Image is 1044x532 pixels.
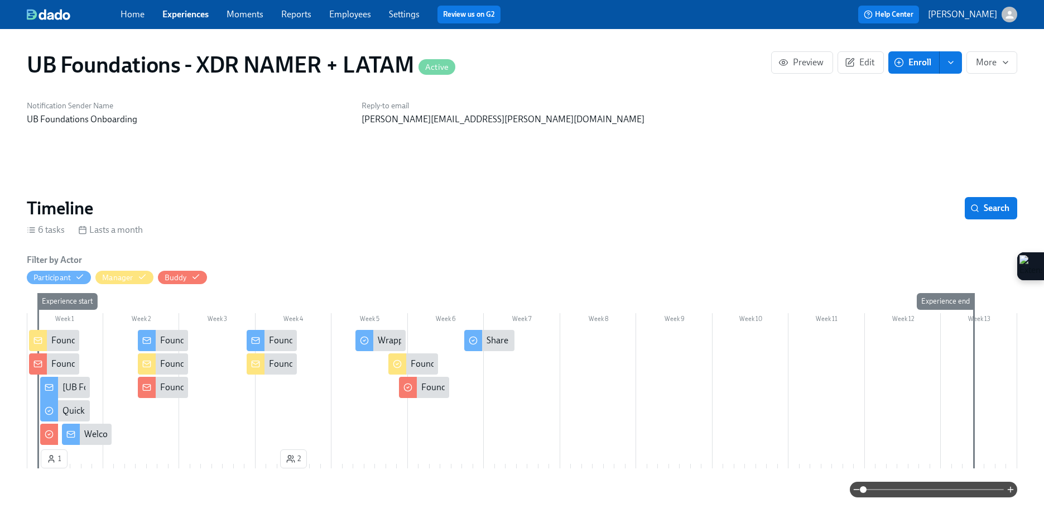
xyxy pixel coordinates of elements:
p: UB Foundations Onboarding [27,113,348,126]
span: Search [973,203,1009,214]
div: Welcome to Foundations – What to Expect! [84,428,246,440]
div: Foundations Week 5 – Final Check-In [421,381,561,394]
div: Welcome to Foundations – What to Expect! [62,424,112,445]
span: 1 [47,453,61,464]
span: Enroll [896,57,931,68]
div: Week 12 [865,313,941,328]
button: Manager [95,271,153,284]
div: Foundations Get Ready to Welcome Your New Hire – Action Required [29,330,79,351]
button: 1 [41,449,68,468]
div: Foundations - Halfway Check in [269,358,389,370]
button: Review us on G2 [437,6,501,23]
div: Share Your Feedback on Foundations [464,330,514,351]
a: Reports [281,9,311,20]
div: Foundations Week 2 Check-In – How’s It Going? [160,334,340,347]
div: Week 6 [408,313,484,328]
button: Help Center [858,6,919,23]
div: Foundations Week 5 – Wrap-Up + Capstone for [New Hire Name] [411,358,657,370]
div: Foundations Get Ready to Welcome Your New Hire – Action Required [51,334,313,347]
div: Week 7 [484,313,560,328]
div: Hide Buddy [165,272,187,283]
div: Foundations - Halfway Check in [269,334,389,347]
button: Participant [27,271,91,284]
div: [UB Foundations - XDR NAMER + LATAM] A new experience starts [DATE]! [40,377,90,398]
div: Week 9 [636,313,713,328]
div: Week 1 [27,313,103,328]
a: Experiences [162,9,209,20]
div: Week 2 [103,313,180,328]
h2: Timeline [27,197,93,219]
span: Edit [847,57,874,68]
div: Foundations - You’ve Been Selected as a New Hire [PERSON_NAME]! [51,358,312,370]
button: enroll [940,51,962,74]
div: Experience end [917,293,974,310]
h6: Reply-to email [362,100,683,111]
a: Moments [227,9,263,20]
button: Edit [838,51,884,74]
button: Buddy [158,271,207,284]
div: Week 11 [788,313,865,328]
div: Foundations Quick Buddy Check-In – Week 2 [138,377,188,398]
div: Week 10 [713,313,789,328]
div: Wrapping Up Foundations – Final Week Check-In [378,334,564,347]
div: Experience start [37,293,97,310]
div: Quick Survey – Help Us Make Onboarding Better! [40,400,90,421]
button: Enroll [888,51,940,74]
p: [PERSON_NAME] [928,8,997,21]
div: Foundations - You’ve Been Selected as a New Hire [PERSON_NAME]! [29,353,79,375]
h6: Filter by Actor [27,254,82,266]
div: Week 4 [256,313,332,328]
div: Foundations Week 5 – Wrap-Up + Capstone for [New Hire Name] [388,353,439,375]
button: [PERSON_NAME] [928,7,1017,22]
div: Foundations - Halfway Check in [247,353,297,375]
div: Lasts a month [78,224,143,236]
span: Active [418,63,455,71]
img: Extension Icon [1019,255,1042,277]
div: 6 tasks [27,224,65,236]
p: [PERSON_NAME][EMAIL_ADDRESS][PERSON_NAME][DOMAIN_NAME] [362,113,683,126]
div: [UB Foundations - XDR NAMER + LATAM] A new experience starts [DATE]! [62,381,344,394]
div: Foundations Week 5 – Final Check-In [399,377,449,398]
div: Week 8 [560,313,637,328]
div: Foundations - Halfway Check in [247,330,297,351]
div: Share Your Feedback on Foundations [487,334,628,347]
h6: Notification Sender Name [27,100,348,111]
div: Hide Manager [102,272,133,283]
button: Search [965,197,1017,219]
a: Settings [389,9,420,20]
button: More [966,51,1017,74]
a: Employees [329,9,371,20]
div: Week 13 [941,313,1017,328]
a: dado [27,9,121,20]
a: Review us on G2 [443,9,495,20]
div: Quick Survey – Help Us Make Onboarding Better! [62,405,248,417]
h1: UB Foundations - XDR NAMER + LATAM [27,51,455,78]
a: Home [121,9,145,20]
div: Foundations Week 2 – Onboarding Check-In for [New Hire Name] [138,353,188,375]
button: Preview [771,51,833,74]
div: Foundations Week 2 Check-In – How’s It Going? [138,330,188,351]
div: Week 3 [179,313,256,328]
img: dado [27,9,70,20]
div: Week 5 [331,313,408,328]
div: Foundations Quick Buddy Check-In – Week 2 [160,381,329,394]
span: 2 [286,453,301,464]
div: Foundations Week 2 – Onboarding Check-In for [New Hire Name] [160,358,409,370]
span: Preview [781,57,824,68]
span: Help Center [864,9,913,20]
span: More [976,57,1008,68]
div: Wrapping Up Foundations – Final Week Check-In [355,330,406,351]
div: Hide Participant [33,272,71,283]
button: 2 [280,449,307,468]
